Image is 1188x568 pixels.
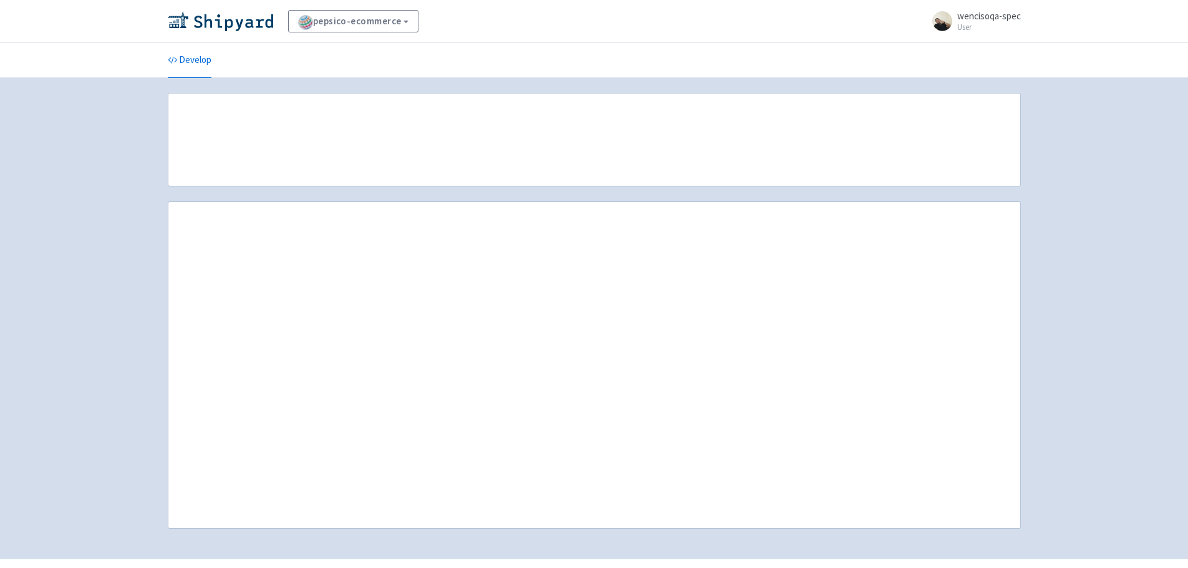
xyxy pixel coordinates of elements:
a: wencisoqa-spec User [925,11,1021,31]
img: Shipyard logo [168,11,273,31]
a: Develop [168,43,211,78]
small: User [957,23,1021,31]
a: pepsico-ecommerce [288,10,419,32]
span: wencisoqa-spec [957,10,1021,22]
